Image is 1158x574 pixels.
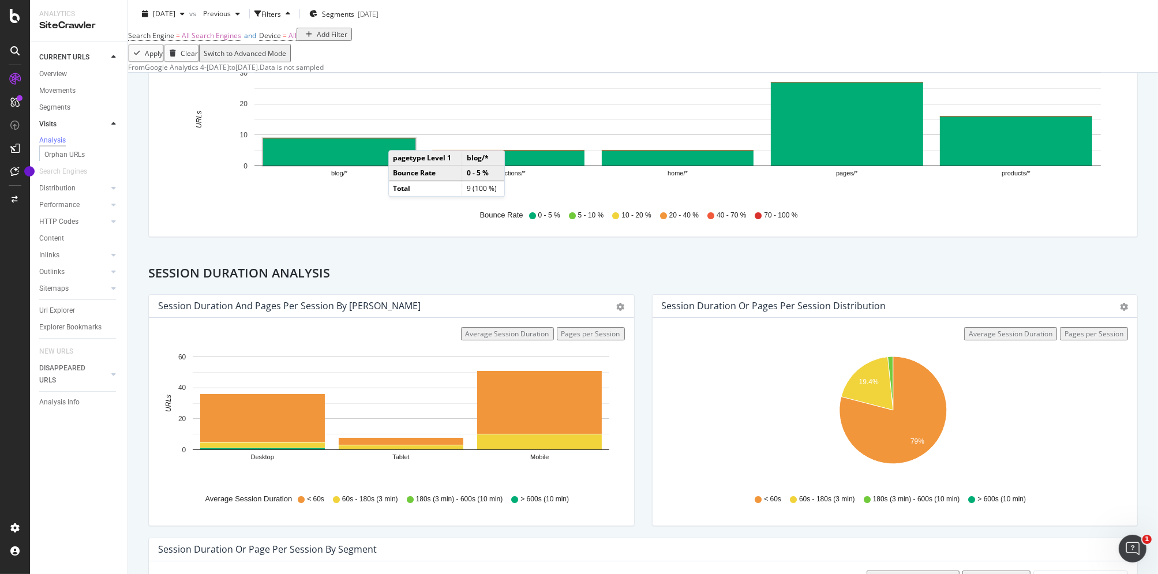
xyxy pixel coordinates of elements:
button: Average Session Duration [964,327,1057,340]
div: Average Session Duration [969,329,1052,339]
span: All [288,31,297,40]
div: Content [39,232,64,245]
div: Session Duration or Pages per Session Distribution [662,300,886,312]
span: 60s - 180s (3 min) [342,494,398,504]
text: 79% [910,438,924,446]
span: vs [189,9,198,18]
div: [DATE] [358,9,378,18]
text: pages/* [836,170,858,177]
div: Pages per Session [561,329,620,339]
text: URLs [195,111,203,128]
a: Analysis [39,135,119,147]
td: 0 - 5 % [462,166,504,181]
div: gear [1120,303,1128,311]
a: DISAPPEARED URLS [39,362,108,387]
a: CURRENT URLS [39,51,108,63]
text: 0 [243,162,248,170]
div: [DATE] [207,62,229,72]
span: Search Engine [128,31,174,40]
div: From Google Analytics 4 - to Data is not sampled [128,62,324,72]
span: 2025 Sep. 9th [153,9,175,18]
div: Performance [39,199,80,211]
div: Bounce Rate [479,210,523,221]
button: Segments[DATE] [305,5,383,23]
button: Average Session Duration [461,327,554,340]
a: Performance [39,199,108,211]
div: Analysis Info [39,396,80,408]
button: Pages per Session [557,327,625,340]
span: Segments [322,9,354,18]
a: HTTP Codes [39,216,108,228]
svg: A chart. [158,66,1120,200]
text: products/* [1002,170,1030,177]
a: Inlinks [39,249,108,261]
div: Outlinks [39,266,65,278]
span: 180s (3 min) - 600s (10 min) [873,494,960,504]
text: 10 [240,131,248,139]
span: = [176,31,180,40]
div: Orphan URLs [44,149,85,161]
a: Segments [39,102,119,114]
button: Add Filter [297,28,352,41]
div: Average Session Duration [466,329,549,339]
text: collections/* [492,170,526,177]
button: Filters [254,5,295,23]
div: [DATE] . [235,62,260,72]
text: 0 [182,446,186,454]
span: 0 - 5 % [538,211,560,220]
td: blog/* [462,151,504,166]
button: Pages per Session [1060,327,1128,340]
span: 40 - 70 % [717,211,746,220]
div: Explorer Bookmarks [39,321,102,333]
span: Previous [198,9,231,18]
svg: A chart. [662,350,1125,483]
div: Add Filter [317,29,347,39]
div: Apply [145,48,163,58]
text: home/* [668,170,688,177]
a: Sitemaps [39,283,108,295]
span: 20 - 40 % [669,211,699,220]
div: CURRENT URLS [39,51,89,63]
text: Desktop [250,453,273,460]
iframe: Intercom live chat [1119,535,1146,562]
button: Switch to Advanced Mode [199,44,291,62]
div: Clear [181,48,198,58]
button: Clear [164,44,199,62]
div: Session Duration and Pages per Session by [PERSON_NAME] [158,300,421,312]
div: Segments [39,102,70,114]
text: Tablet [392,453,409,460]
div: Switch to Advanced Mode [204,48,286,58]
div: gear [617,303,625,311]
div: Sitemaps [39,283,69,295]
a: Explorer Bookmarks [39,321,119,333]
a: Outlinks [39,266,108,278]
div: Pages per Session [1065,329,1123,339]
a: Visits [39,118,108,130]
a: Search Engines [39,166,99,178]
text: 20 [178,415,186,423]
div: Filters [261,9,281,18]
span: Device [259,31,281,40]
div: Distribution [39,182,76,194]
button: Previous [198,5,245,23]
span: and [244,31,256,40]
span: > 600s (10 min) [977,494,1026,504]
text: 30 [240,69,248,77]
span: < 60s [764,494,781,504]
a: NEW URLS [39,346,85,358]
td: Total [389,181,462,196]
div: Inlinks [39,249,59,261]
h2: Session Duration Analysis [140,266,1146,280]
text: URLs [164,395,173,412]
a: Overview [39,68,119,80]
div: A chart. [158,350,621,483]
span: = [283,31,287,40]
button: [DATE] [137,5,189,23]
a: Analysis Info [39,396,119,408]
div: DISAPPEARED URLS [39,362,98,387]
text: Mobile [530,453,549,460]
span: 70 - 100 % [764,211,797,220]
div: Visits [39,118,57,130]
